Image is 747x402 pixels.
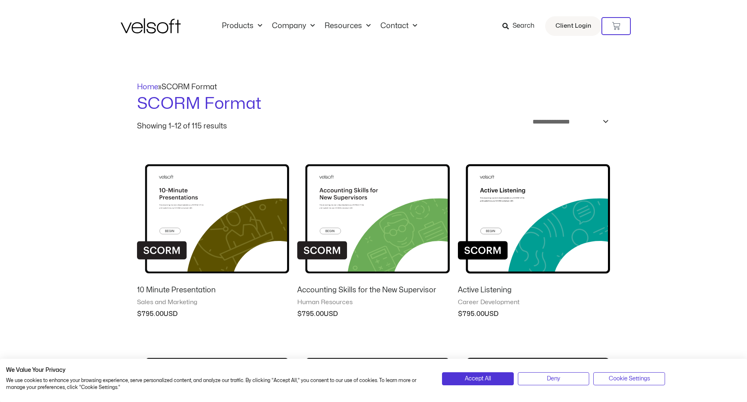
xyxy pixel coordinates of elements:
[121,18,181,33] img: Velsoft Training Materials
[609,374,650,383] span: Cookie Settings
[458,146,610,279] img: Active Listening
[458,285,610,295] h2: Active Listening
[593,372,665,385] button: Adjust cookie preferences
[217,22,422,31] nav: Menu
[6,377,430,391] p: We use cookies to enhance your browsing experience, serve personalized content, and analyze our t...
[137,285,289,298] a: 10 Minute Presentation
[137,123,227,130] p: Showing 1–12 of 115 results
[297,311,302,317] span: $
[376,22,422,31] a: ContactMenu Toggle
[458,311,484,317] bdi: 795.00
[320,22,376,31] a: ResourcesMenu Toggle
[297,298,449,307] span: Human Resources
[518,372,590,385] button: Deny all cookies
[297,311,324,317] bdi: 795.00
[442,372,514,385] button: Accept all cookies
[137,146,289,279] img: 10 Minute Presentation
[161,84,217,91] span: SCORM Format
[458,285,610,298] a: Active Listening
[555,21,591,31] span: Client Login
[137,84,158,91] a: Home
[137,84,217,91] span: »
[465,374,491,383] span: Accept All
[513,21,535,31] span: Search
[545,16,601,36] a: Client Login
[502,19,540,33] a: Search
[137,285,289,295] h2: 10 Minute Presentation
[137,93,610,115] h1: SCORM Format
[527,115,610,128] select: Shop order
[297,285,449,295] h2: Accounting Skills for the New Supervisor
[217,22,267,31] a: ProductsMenu Toggle
[547,374,560,383] span: Deny
[297,285,449,298] a: Accounting Skills for the New Supervisor
[458,298,610,307] span: Career Development
[137,311,141,317] span: $
[137,311,164,317] bdi: 795.00
[297,146,449,279] img: Accounting Skills for the New Supervisor
[458,311,462,317] span: $
[6,367,430,374] h2: We Value Your Privacy
[137,298,289,307] span: Sales and Marketing
[267,22,320,31] a: CompanyMenu Toggle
